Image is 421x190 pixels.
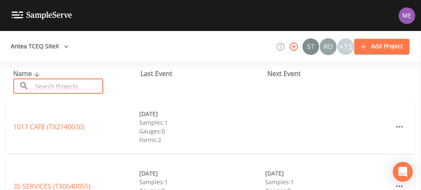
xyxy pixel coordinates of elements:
[265,169,391,178] div: [DATE]
[139,169,265,178] div: [DATE]
[337,38,354,55] div: +15
[320,38,336,55] img: 7e5c62b91fde3b9fc00588adc1700c9a
[267,69,394,78] div: Next Event
[302,38,319,55] div: Stan Porter
[140,69,268,78] div: Last Event
[139,135,265,144] div: Forms: 2
[302,38,319,55] img: c0670e89e469b6405363224a5fca805c
[13,69,42,78] span: Name
[139,118,265,127] div: Samples: 1
[7,39,72,54] button: Antea TCEQ SiteX
[12,12,72,19] img: logo
[399,7,415,24] img: d4d65db7c401dd99d63b7ad86343d265
[354,39,409,54] button: Add Project
[32,78,103,94] input: Search Projects
[139,109,265,118] div: [DATE]
[319,38,337,55] div: Rodolfo Ramirez
[393,162,413,182] div: Open Intercom Messenger
[265,178,391,186] div: Samples: 1
[13,122,85,131] a: 1017 CAFE (TX2140030)
[139,178,265,186] div: Samples: 1
[139,127,265,135] div: Gauges: 0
